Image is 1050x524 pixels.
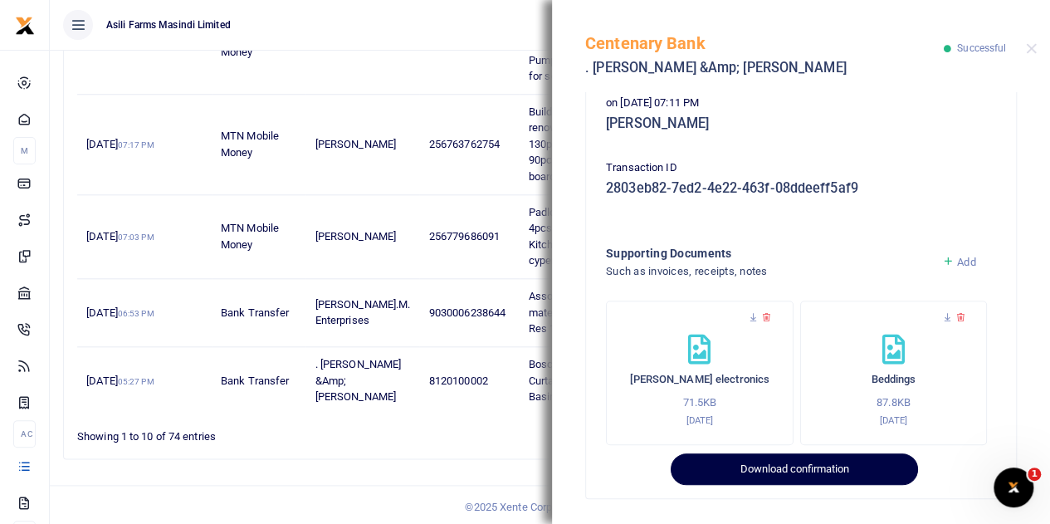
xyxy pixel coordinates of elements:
small: 06:53 PM [118,309,154,318]
a: logo-small logo-large logo-large [15,18,35,31]
p: on [DATE] 07:11 PM [606,95,996,112]
span: MTN Mobile Money [221,130,279,159]
p: 71.5KB [623,394,776,412]
span: Padloks 10pcs Pangas 4pcs and Chemicals for Kitchen garden Dudu cyper plusMancozeb [529,206,642,267]
span: Add [957,256,975,268]
small: 07:03 PM [118,233,154,242]
small: [DATE] [686,414,713,426]
span: 256779686091 [429,230,500,242]
span: MTN Mobile Money [221,29,279,58]
h4: Such as invoices, receipts, notes [606,262,929,281]
span: [PERSON_NAME] [315,138,396,150]
span: [PERSON_NAME].M. Enterprises [315,298,411,327]
small: [DATE] [880,414,907,426]
button: Download confirmation [671,453,917,485]
span: Building materials for renovating Res1 roof 130pcs 4X2 timbers and 90pcs [PERSON_NAME] boards [529,105,644,183]
span: 256763762754 [429,138,500,150]
span: [DATE] [86,138,154,150]
span: Asili Farms Masindi Limited [100,17,237,32]
span: Bosco bedding items Curtains Bed sheets Basins [529,358,629,403]
p: Transaction ID [606,159,996,177]
li: Ac [13,420,36,448]
span: Bank Transfer [221,375,289,387]
span: 8120100002 [429,375,488,387]
h6: Beddings [818,373,970,386]
span: Bank Transfer [221,306,289,319]
h6: [PERSON_NAME] electronics [623,373,776,386]
button: Close [1026,43,1037,54]
div: Bhavya electronics [606,301,794,445]
h5: . [PERSON_NAME] &Amp; [PERSON_NAME] [585,60,944,76]
span: [DATE] [86,306,154,319]
span: [PERSON_NAME] [315,230,396,242]
a: Add [942,256,976,268]
div: Showing 1 to 10 of 74 entries [77,419,465,445]
span: 1 [1028,468,1041,481]
div: Beddings [800,301,988,445]
li: M [13,137,36,164]
span: Assorted building materials for renovating Res 1 roof [529,290,642,335]
h4: Supporting Documents [606,244,929,262]
h5: 2803eb82-7ed2-4e22-463f-08ddeeff5af9 [606,180,996,197]
small: 05:27 PM [118,377,154,386]
span: [DATE] [86,230,154,242]
span: Successful [957,42,1006,54]
span: [DATE] [86,375,154,387]
h5: [PERSON_NAME] [606,115,996,132]
span: MTN Mobile Money [221,222,279,251]
img: logo-small [15,16,35,36]
p: 87.8KB [818,394,970,412]
span: . [PERSON_NAME] &Amp; [PERSON_NAME] [315,358,402,403]
iframe: Intercom live chat [994,468,1033,507]
span: 9030006238644 [429,306,505,319]
h5: Centenary Bank [585,33,944,53]
small: 07:17 PM [118,140,154,149]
